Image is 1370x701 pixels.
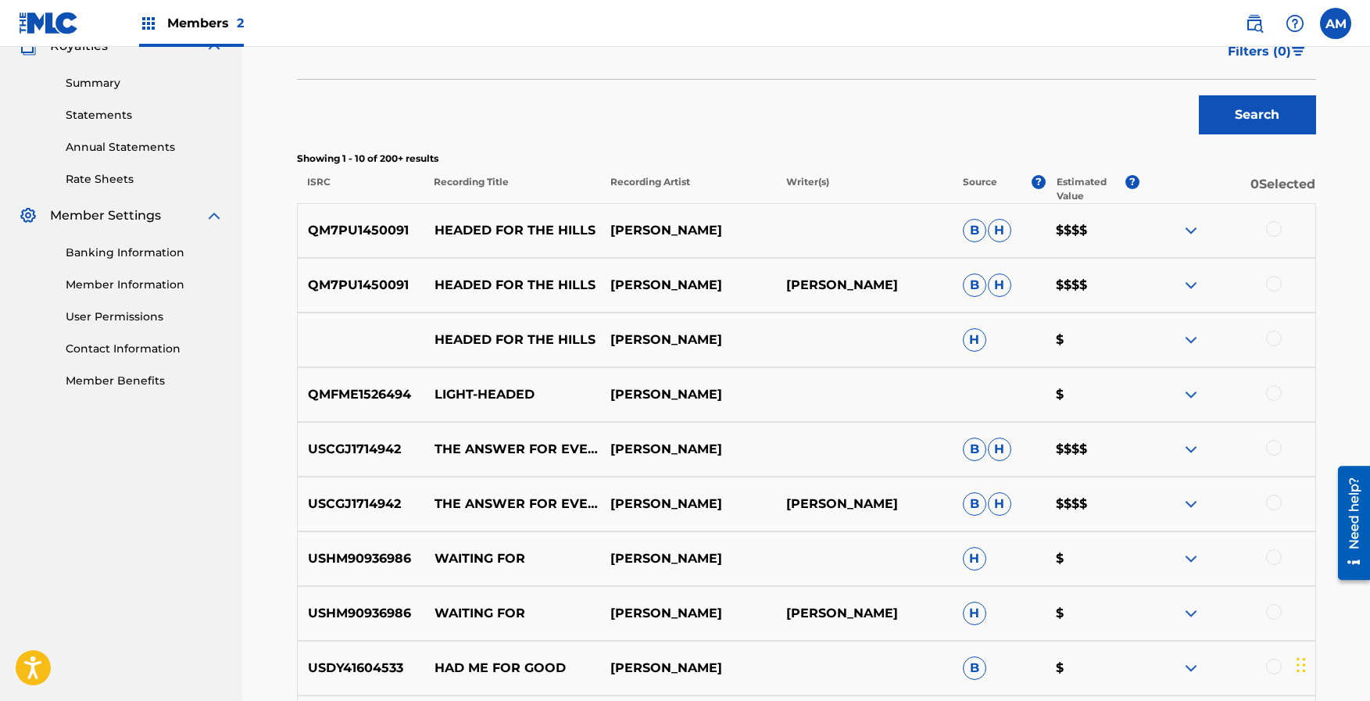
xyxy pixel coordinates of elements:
[1320,8,1351,39] div: User Menu
[988,274,1011,297] span: H
[424,276,599,295] p: HEADED FOR THE HILLS
[424,549,599,568] p: WAITING FOR
[66,245,224,261] a: Banking Information
[1182,276,1200,295] img: expand
[1297,642,1306,688] div: Drag
[66,373,224,389] a: Member Benefits
[1182,604,1200,623] img: expand
[1139,175,1316,203] p: 0 Selected
[298,221,424,240] p: QM7PU1450091
[424,385,599,404] p: LIGHT-HEADED
[963,492,986,516] span: B
[963,328,986,352] span: H
[600,495,776,513] p: [PERSON_NAME]
[963,438,986,461] span: B
[1182,385,1200,404] img: expand
[298,440,424,459] p: USCGJ1714942
[1292,47,1305,56] img: filter
[776,175,953,203] p: Writer(s)
[66,341,224,357] a: Contact Information
[599,175,776,203] p: Recording Artist
[776,495,952,513] p: [PERSON_NAME]
[600,331,776,349] p: [PERSON_NAME]
[1245,14,1264,33] img: search
[1125,175,1139,189] span: ?
[1046,659,1139,678] p: $
[600,385,776,404] p: [PERSON_NAME]
[963,602,986,625] span: H
[66,309,224,325] a: User Permissions
[424,440,599,459] p: THE ANSWER FOR EVERY QUESTION (TECHNICOLOR [DEMOGRAPHIC_DATA])
[988,492,1011,516] span: H
[1228,42,1291,61] span: Filters ( 0 )
[1046,221,1139,240] p: $$$$
[167,14,244,32] span: Members
[66,277,224,293] a: Member Information
[600,549,776,568] p: [PERSON_NAME]
[1326,460,1370,585] iframe: Resource Center
[297,152,1316,166] p: Showing 1 - 10 of 200+ results
[600,440,776,459] p: [PERSON_NAME]
[600,659,776,678] p: [PERSON_NAME]
[1182,659,1200,678] img: expand
[1046,440,1139,459] p: $$$$
[139,14,158,33] img: Top Rightsholders
[1182,331,1200,349] img: expand
[1182,221,1200,240] img: expand
[1218,32,1316,71] button: Filters (0)
[988,438,1011,461] span: H
[1046,495,1139,513] p: $$$$
[424,659,599,678] p: HAD ME FOR GOOD
[66,107,224,123] a: Statements
[1182,440,1200,459] img: expand
[1286,14,1304,33] img: help
[298,604,424,623] p: USHM90936986
[19,12,79,34] img: MLC Logo
[600,221,776,240] p: [PERSON_NAME]
[1199,95,1316,134] button: Search
[1046,604,1139,623] p: $
[963,274,986,297] span: B
[1057,175,1125,203] p: Estimated Value
[298,385,424,404] p: QMFME1526494
[424,331,599,349] p: HEADED FOR THE HILLS
[1046,331,1139,349] p: $
[600,276,776,295] p: [PERSON_NAME]
[298,549,424,568] p: USHM90936986
[205,206,224,225] img: expand
[298,659,424,678] p: USDY41604533
[298,495,424,513] p: USCGJ1714942
[237,16,244,30] span: 2
[988,219,1011,242] span: H
[19,206,38,225] img: Member Settings
[424,221,599,240] p: HEADED FOR THE HILLS
[1182,495,1200,513] img: expand
[1292,626,1370,701] iframe: Chat Widget
[424,175,600,203] p: Recording Title
[1279,8,1311,39] div: Help
[66,171,224,188] a: Rate Sheets
[1046,385,1139,404] p: $
[963,547,986,570] span: H
[66,75,224,91] a: Summary
[66,139,224,156] a: Annual Statements
[963,656,986,680] span: B
[1182,549,1200,568] img: expand
[776,604,952,623] p: [PERSON_NAME]
[1046,276,1139,295] p: $$$$
[1046,549,1139,568] p: $
[424,495,599,513] p: THE ANSWER FOR EVERY QUESTION (TECHNICOLOR [DEMOGRAPHIC_DATA])
[1032,175,1046,189] span: ?
[600,604,776,623] p: [PERSON_NAME]
[1239,8,1270,39] a: Public Search
[963,175,997,203] p: Source
[298,276,424,295] p: QM7PU1450091
[963,219,986,242] span: B
[50,206,161,225] span: Member Settings
[776,276,952,295] p: [PERSON_NAME]
[424,604,599,623] p: WAITING FOR
[297,175,424,203] p: ISRC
